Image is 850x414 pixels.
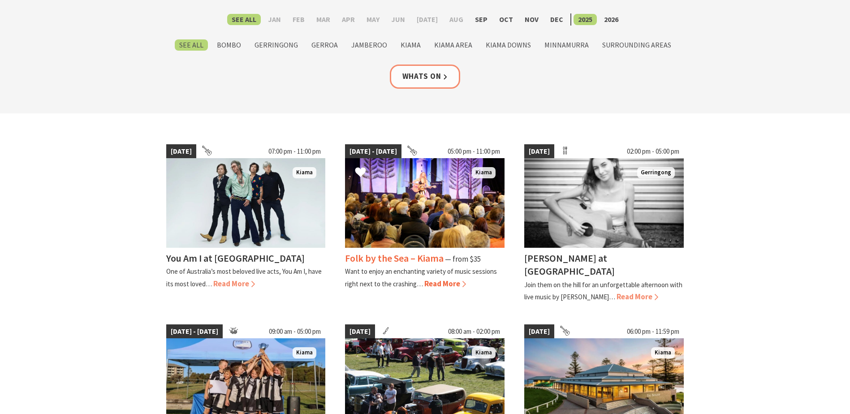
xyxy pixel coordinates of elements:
[250,39,302,51] label: Gerringong
[524,144,684,303] a: [DATE] 02:00 pm - 05:00 pm Tayah Larsen Gerringong [PERSON_NAME] at [GEOGRAPHIC_DATA] Join them o...
[622,144,684,159] span: 02:00 pm - 05:00 pm
[622,324,684,339] span: 06:00 pm - 11:59 pm
[227,14,261,25] label: See All
[264,324,325,339] span: 09:00 am - 05:00 pm
[637,167,675,178] span: Gerringong
[520,14,543,25] label: Nov
[524,144,554,159] span: [DATE]
[443,144,505,159] span: 05:00 pm - 11:00 pm
[166,144,196,159] span: [DATE]
[212,39,246,51] label: Bombo
[598,39,676,51] label: Surrounding Areas
[345,158,505,248] img: Folk by the Sea - Showground Pavilion
[444,324,505,339] span: 08:00 am - 02:00 pm
[166,158,326,248] img: You Am I
[345,324,375,339] span: [DATE]
[424,279,466,289] span: Read More
[293,167,316,178] span: Kiama
[213,279,255,289] span: Read More
[288,14,309,25] label: Feb
[524,252,615,277] h4: [PERSON_NAME] at [GEOGRAPHIC_DATA]
[387,14,410,25] label: Jun
[430,39,477,51] label: Kiama Area
[445,14,468,25] label: Aug
[524,324,554,339] span: [DATE]
[546,14,568,25] label: Dec
[345,267,497,288] p: Want to enjoy an enchanting variety of music sessions right next to the crashing…
[166,324,223,339] span: [DATE] - [DATE]
[345,144,401,159] span: [DATE] - [DATE]
[345,252,444,264] h4: Folk by the Sea – Kiama
[307,39,342,51] label: Gerroa
[166,144,326,303] a: [DATE] 07:00 pm - 11:00 pm You Am I Kiama You Am I at [GEOGRAPHIC_DATA] One of Australia’s most b...
[396,39,425,51] label: Kiama
[524,280,682,301] p: Join them on the hill for an unforgettable afternoon with live music by [PERSON_NAME]…
[617,292,658,302] span: Read More
[524,158,684,248] img: Tayah Larsen
[362,14,384,25] label: May
[175,39,208,51] label: See All
[264,144,325,159] span: 07:00 pm - 11:00 pm
[445,254,481,264] span: ⁠— from $35
[346,158,375,188] button: Click to Favourite Folk by the Sea – Kiama
[166,267,322,288] p: One of Australia’s most beloved live acts, You Am I, have its most loved…
[574,14,597,25] label: 2025
[166,252,305,264] h4: You Am I at [GEOGRAPHIC_DATA]
[481,39,535,51] label: Kiama Downs
[390,65,461,88] a: Whats On
[412,14,442,25] label: [DATE]
[540,39,593,51] label: Minnamurra
[337,14,359,25] label: Apr
[293,347,316,358] span: Kiama
[495,14,518,25] label: Oct
[345,144,505,303] a: [DATE] - [DATE] 05:00 pm - 11:00 pm Folk by the Sea - Showground Pavilion Kiama Folk by the Sea –...
[651,347,675,358] span: Kiama
[263,14,285,25] label: Jan
[472,167,496,178] span: Kiama
[470,14,492,25] label: Sep
[600,14,623,25] label: 2026
[472,347,496,358] span: Kiama
[312,14,335,25] label: Mar
[347,39,392,51] label: Jamberoo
